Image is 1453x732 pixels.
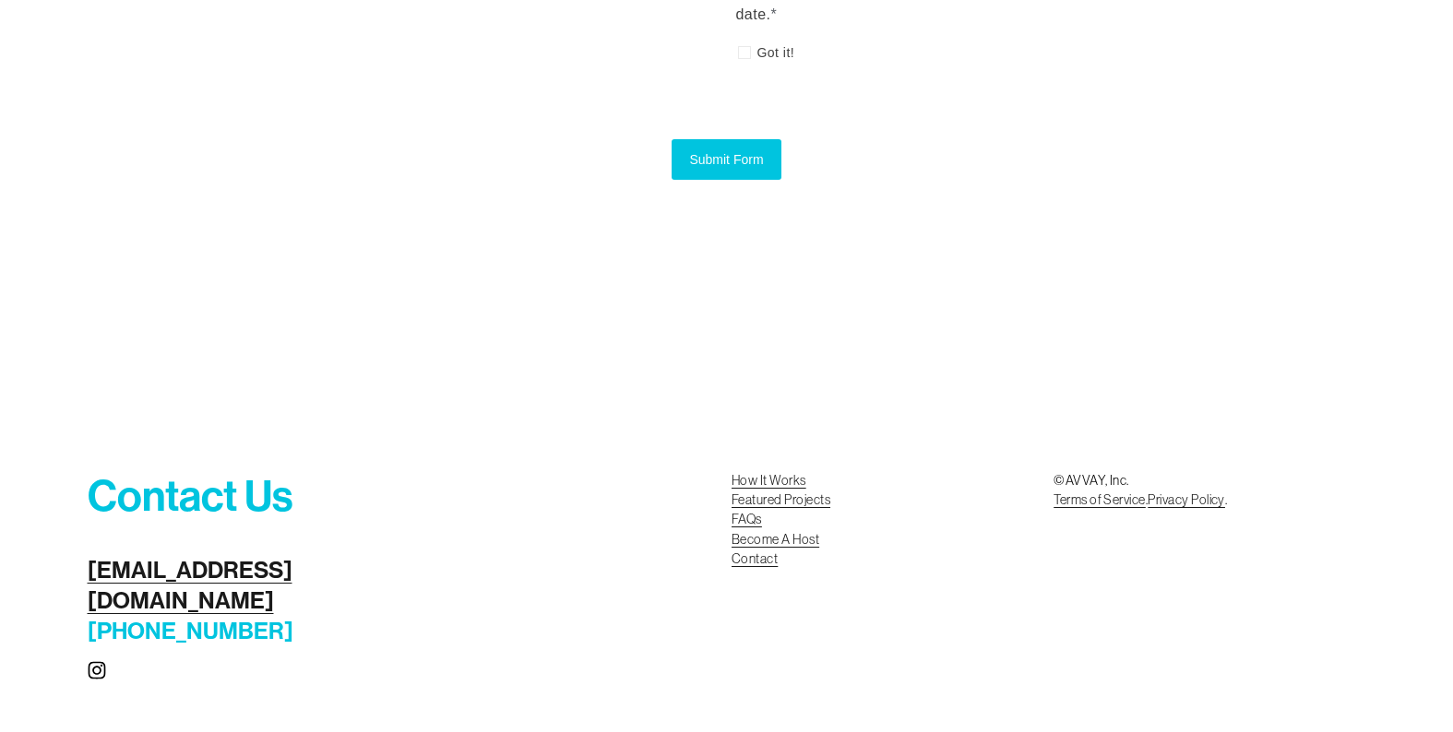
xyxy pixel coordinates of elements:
input: Got it! [738,46,751,59]
span: Got it! [757,40,795,65]
a: Featured Projects [732,490,830,510]
h3: Contact Us [88,471,346,524]
a: FAQs [732,510,762,529]
a: Terms of Service [1054,490,1146,510]
a: Become A HostContact [732,530,819,570]
a: Instagram [88,661,106,679]
a: [EMAIL_ADDRESS][DOMAIN_NAME] [88,556,346,616]
p: ©AVVAY, Inc. . . [1054,471,1365,511]
button: Submit Form [672,139,780,180]
h4: [PHONE_NUMBER] [88,556,346,646]
a: How It Works [732,471,806,490]
a: Privacy Policy [1148,490,1225,510]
